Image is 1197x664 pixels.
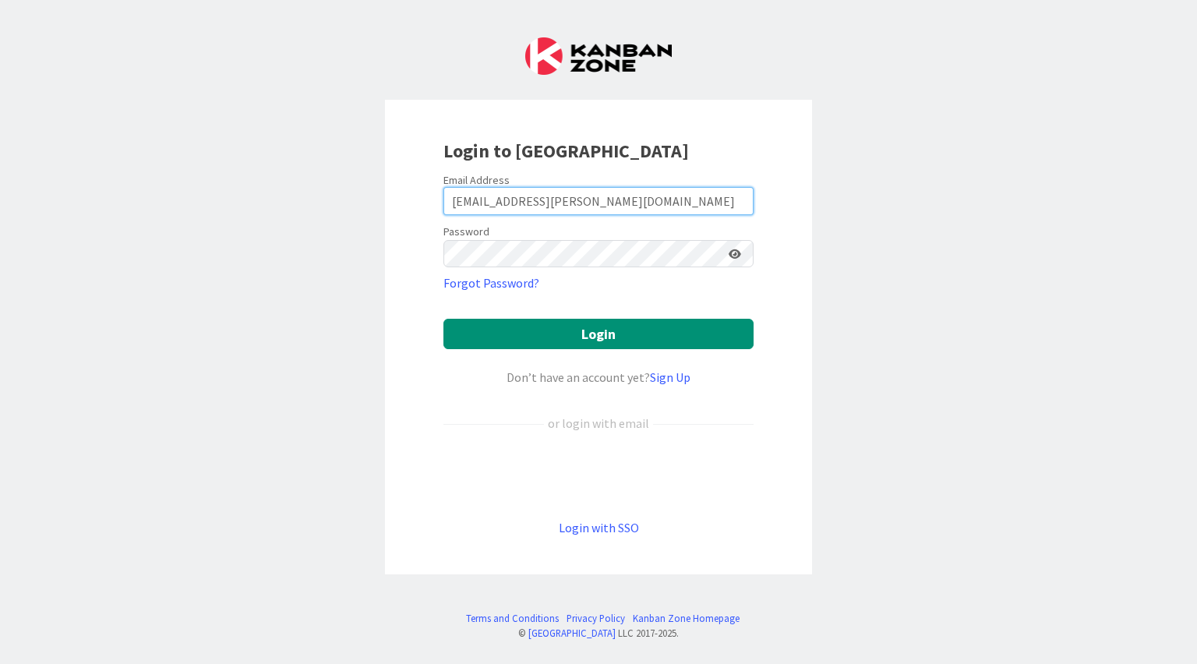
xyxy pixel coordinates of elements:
[544,414,653,433] div: or login with email
[443,319,754,349] button: Login
[436,458,761,493] iframe: Kirjaudu Google-tilillä -painike
[528,627,616,639] a: [GEOGRAPHIC_DATA]
[458,626,740,641] div: © LLC 2017- 2025 .
[650,369,690,385] a: Sign Up
[466,611,559,626] a: Terms and Conditions
[633,611,740,626] a: Kanban Zone Homepage
[443,173,510,187] label: Email Address
[443,274,539,292] a: Forgot Password?
[443,224,489,240] label: Password
[559,520,639,535] a: Login with SSO
[443,368,754,387] div: Don’t have an account yet?
[567,611,625,626] a: Privacy Policy
[525,37,672,75] img: Kanban Zone
[443,139,689,163] b: Login to [GEOGRAPHIC_DATA]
